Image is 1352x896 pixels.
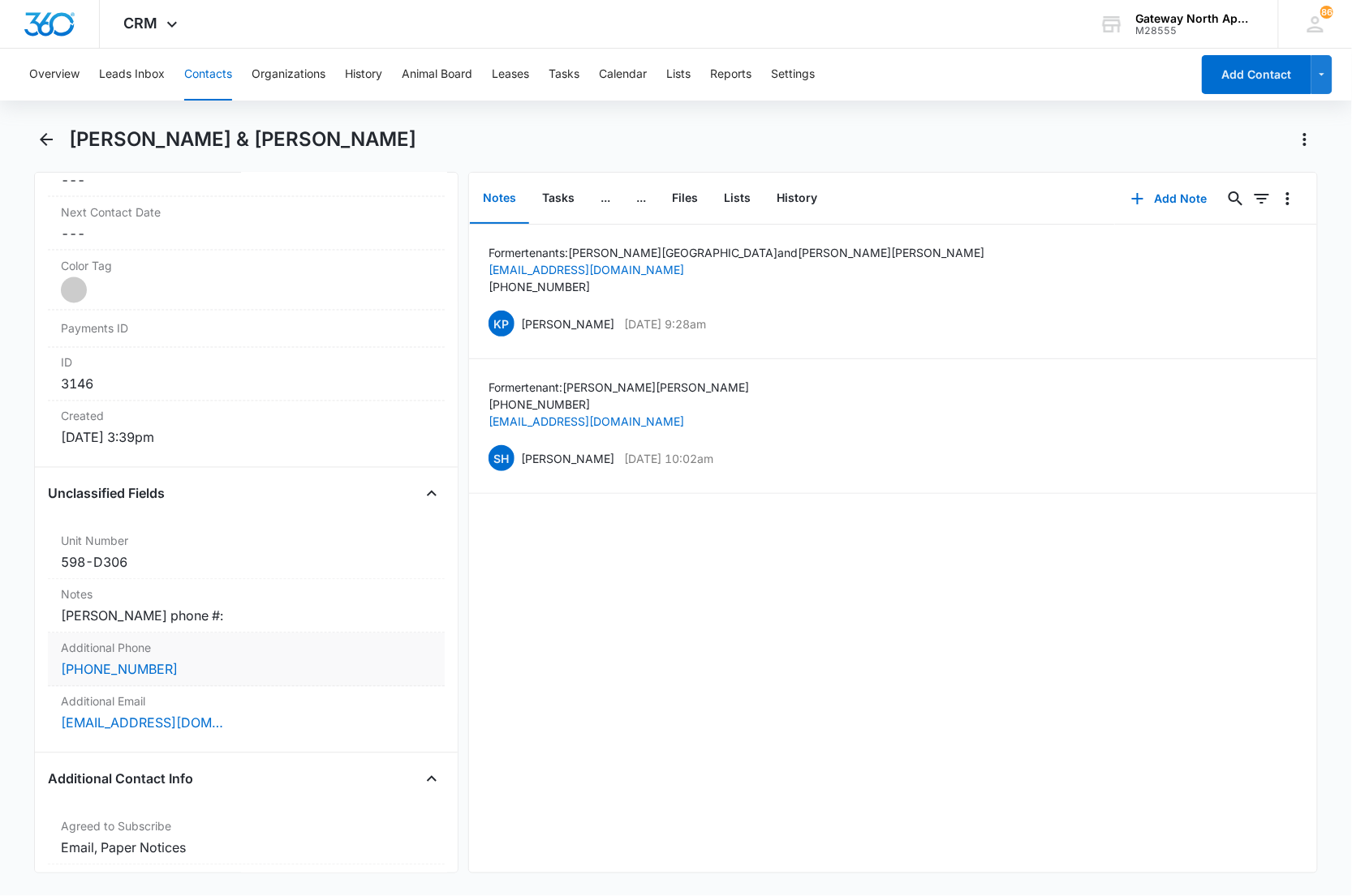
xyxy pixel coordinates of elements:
button: ... [623,174,659,224]
dd: --- [61,224,433,243]
div: Email, Paper Notices [61,838,433,858]
div: [PERSON_NAME] phone #: [61,607,433,626]
h4: Unclassified Fields [48,484,165,504]
div: notifications count [1320,6,1333,19]
dd: 3146 [61,375,433,394]
div: Agreed to SubscribeEmail, Paper Notices [48,812,446,865]
button: Contacts [184,49,232,101]
label: Additional Phone [61,640,433,657]
div: Additional Phone[PHONE_NUMBER] [48,633,446,687]
button: Lists [666,49,691,101]
span: CRM [124,15,158,32]
h4: Additional Contact Info [48,770,193,789]
a: [EMAIL_ADDRESS][DOMAIN_NAME] [61,714,223,733]
h1: [PERSON_NAME] & [PERSON_NAME] [69,127,416,152]
button: Filters [1249,186,1275,212]
dt: Payments ID [61,320,153,337]
button: Tasks [549,49,579,101]
dt: ID [61,354,433,371]
span: SH [489,445,515,471]
span: KP [489,311,515,337]
div: Payments ID [48,311,446,348]
button: Settings [771,49,815,101]
a: [PHONE_NUMBER] [61,660,178,680]
button: History [345,49,382,101]
div: account name [1136,12,1255,25]
button: Add Note [1115,179,1223,218]
div: ID3146 [48,348,446,401]
button: Overview [29,49,80,101]
div: Color Tag [48,251,446,311]
p: Former tenants: [PERSON_NAME] [GEOGRAPHIC_DATA] and [PERSON_NAME] [PERSON_NAME] [489,244,984,261]
span: 86 [1320,6,1333,19]
button: Back [34,126,59,152]
label: Additional Email [61,693,433,710]
div: account id [1136,25,1255,36]
p: [PHONE_NUMBER] [489,396,749,413]
p: [PERSON_NAME] [521,315,614,332]
button: Calendar [599,49,647,101]
div: Additional Email[EMAIL_ADDRESS][DOMAIN_NAME] [48,687,446,740]
p: Former tenant: [PERSON_NAME] [PERSON_NAME] [489,379,749,396]
button: Search... [1223,186,1249,212]
p: [DATE] 9:28am [624,315,706,332]
div: Notes[PERSON_NAME] phone #: [48,580,446,633]
label: Color Tag [61,257,433,274]
div: Unit Number598-D306 [48,526,446,580]
button: Leases [492,49,529,101]
p: [PHONE_NUMBER] [489,278,984,295]
button: Lists [711,174,764,224]
button: Add Contact [1202,55,1311,94]
button: Notes [470,174,529,224]
label: Unit Number [61,533,433,550]
a: [EMAIL_ADDRESS][DOMAIN_NAME] [489,263,684,277]
div: Created[DATE] 3:39pm [48,401,446,454]
button: Animal Board [402,49,472,101]
button: ... [588,174,623,224]
a: [EMAIL_ADDRESS][DOMAIN_NAME] [489,414,684,428]
dd: [DATE] 3:39pm [61,428,433,448]
label: Agreed to Subscribe [61,818,433,835]
label: Notes [61,586,433,603]
div: Next Contact Date--- [48,197,446,251]
button: Organizations [252,49,325,101]
button: Tasks [529,174,588,224]
p: [DATE] 10:02am [624,450,713,467]
dd: --- [61,170,433,190]
button: Reports [710,49,751,101]
button: Close [419,481,445,507]
button: Actions [1292,126,1318,152]
div: 598-D306 [61,553,433,572]
button: Files [659,174,711,224]
p: [PERSON_NAME] [521,450,614,467]
label: Radon Disclosure [61,872,433,889]
button: History [764,174,830,224]
button: Leads Inbox [99,49,165,101]
label: Next Contact Date [61,204,433,221]
button: Close [419,766,445,792]
dt: Created [61,408,433,425]
button: Overflow Menu [1275,186,1301,212]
